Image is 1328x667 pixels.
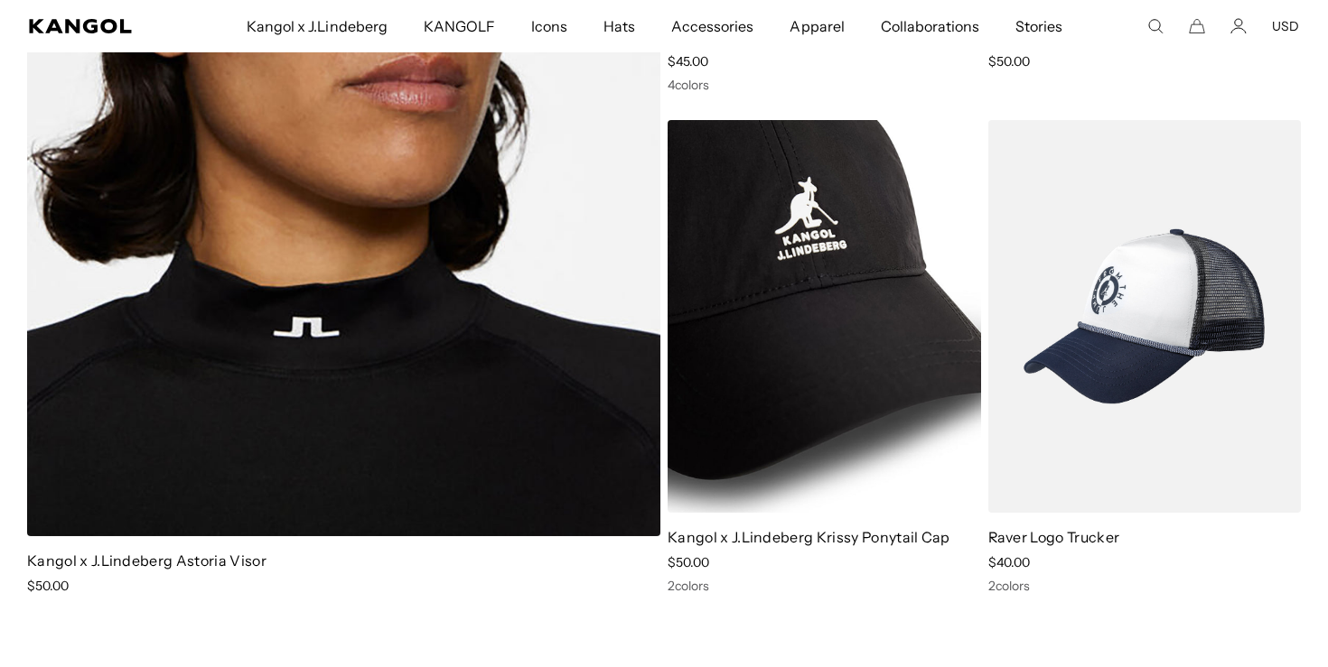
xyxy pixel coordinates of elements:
[1230,18,1247,34] a: Account
[1147,18,1164,34] summary: Search here
[27,551,267,570] a: Kangol x J.Lindeberg Astoria Visor
[29,19,162,33] a: Kangol
[988,528,1120,546] a: Raver Logo Trucker
[668,578,981,594] div: 2 colors
[1272,18,1299,34] button: USD
[668,528,950,546] a: Kangol x J.Lindeberg Krissy Ponytail Cap
[988,554,1030,570] span: $40.00
[668,53,708,69] span: $45.00
[668,120,981,513] img: Kangol x J.Lindeberg Krissy Ponytail Cap
[988,120,1302,513] img: Raver Logo Trucker
[988,578,1302,594] div: 2 colors
[988,53,1030,69] span: $50.00
[668,554,709,570] span: $50.00
[668,77,981,93] div: 4 colors
[1189,18,1205,34] button: Cart
[27,578,69,594] span: $50.00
